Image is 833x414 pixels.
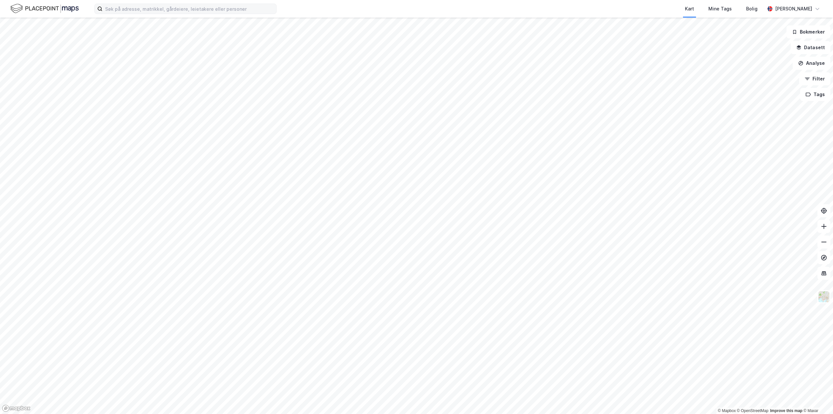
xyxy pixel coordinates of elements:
button: Filter [799,72,830,85]
div: [PERSON_NAME] [775,5,812,13]
a: OpenStreetMap [737,408,769,413]
a: Improve this map [770,408,802,413]
a: Mapbox [718,408,736,413]
img: logo.f888ab2527a4732fd821a326f86c7f29.svg [10,3,79,14]
button: Tags [800,88,830,101]
button: Datasett [791,41,830,54]
div: Bolig [746,5,758,13]
a: Mapbox homepage [2,405,31,412]
div: Kart [685,5,694,13]
iframe: Chat Widget [800,383,833,414]
img: Z [818,291,830,303]
div: Mine Tags [708,5,732,13]
button: Analyse [793,57,830,70]
button: Bokmerker [786,25,830,38]
input: Søk på adresse, matrikkel, gårdeiere, leietakere eller personer [102,4,276,14]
